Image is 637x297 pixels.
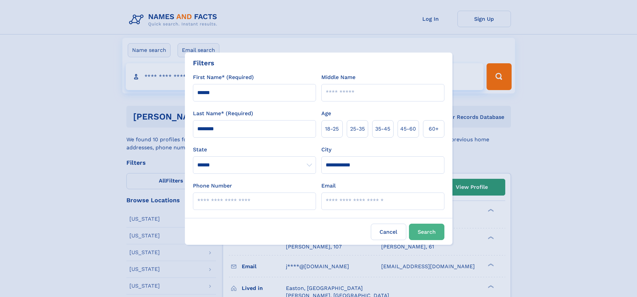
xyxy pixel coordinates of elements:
span: 35‑45 [375,125,390,133]
label: Phone Number [193,182,232,190]
span: 45‑60 [400,125,416,133]
button: Search [409,224,444,240]
label: City [321,146,331,154]
span: 25‑35 [350,125,365,133]
span: 60+ [429,125,439,133]
label: Cancel [371,224,406,240]
label: Email [321,182,336,190]
label: Last Name* (Required) [193,109,253,118]
label: Middle Name [321,73,355,81]
div: Filters [193,58,214,68]
label: Age [321,109,331,118]
label: First Name* (Required) [193,73,254,81]
label: State [193,146,316,154]
span: 18‑25 [325,125,339,133]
